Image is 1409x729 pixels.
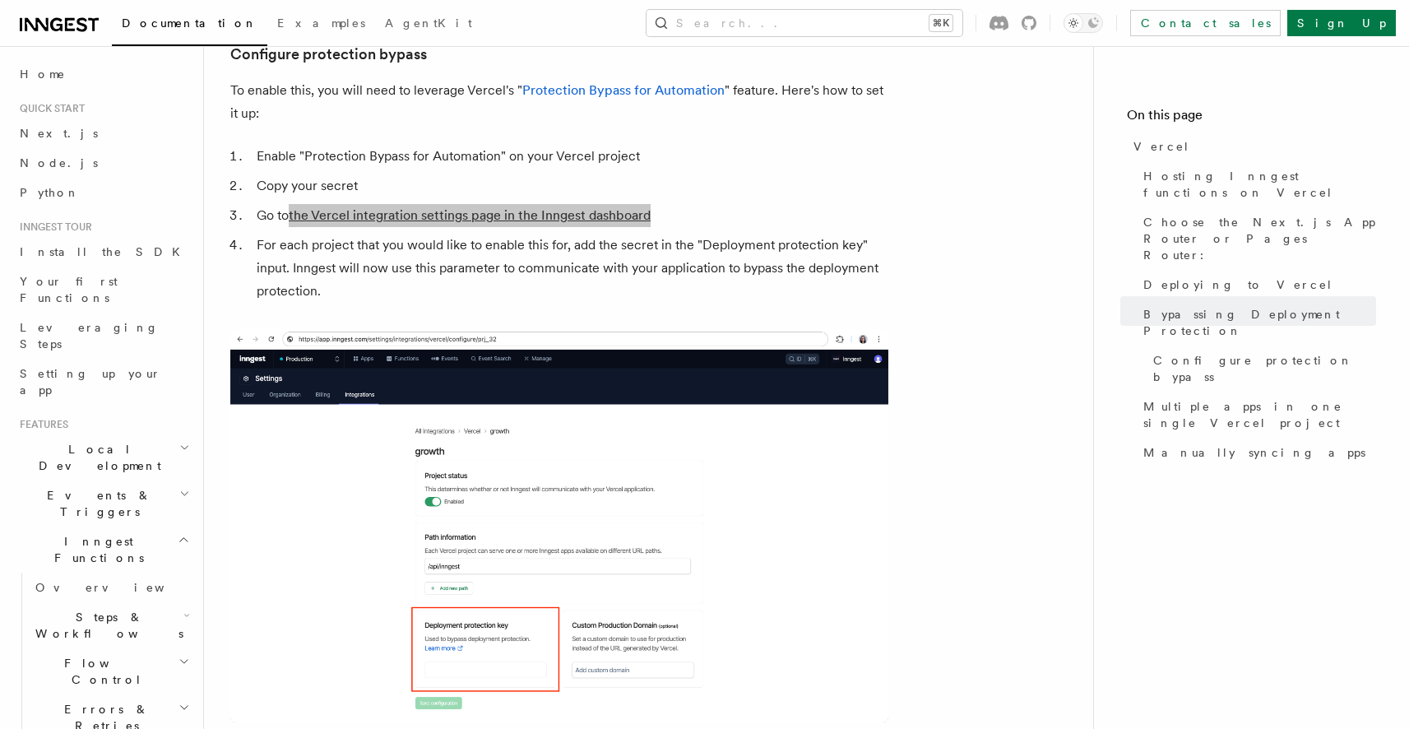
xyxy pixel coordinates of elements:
[1143,306,1376,339] span: Bypassing Deployment Protection
[385,16,472,30] span: AgentKit
[13,237,193,267] a: Install the SDK
[20,127,98,140] span: Next.js
[267,5,375,44] a: Examples
[13,533,178,566] span: Inngest Functions
[375,5,482,44] a: AgentKit
[29,602,193,648] button: Steps & Workflows
[1143,168,1376,201] span: Hosting Inngest functions on Vercel
[35,581,205,594] span: Overview
[122,16,257,30] span: Documentation
[20,321,159,351] span: Leveraging Steps
[252,204,888,227] li: Go to
[252,145,888,168] li: Enable "Protection Bypass for Automation" on your Vercel project
[289,207,651,223] a: the Vercel integration settings page in the Inngest dashboard
[13,221,92,234] span: Inngest tour
[1127,105,1376,132] h4: On this page
[20,156,98,169] span: Node.js
[20,66,66,82] span: Home
[13,418,68,431] span: Features
[13,481,193,527] button: Events & Triggers
[29,648,193,694] button: Flow Control
[1143,444,1365,461] span: Manually syncing apps
[13,178,193,207] a: Python
[1143,398,1376,431] span: Multiple apps in one single Vercel project
[1064,13,1103,33] button: Toggle dark mode
[13,487,179,520] span: Events & Triggers
[230,43,427,66] a: Configure protection bypass
[1143,214,1376,263] span: Choose the Next.js App Router or Pages Router:
[13,313,193,359] a: Leveraging Steps
[13,434,193,481] button: Local Development
[230,329,888,722] img: A Vercel protection bypass secret added in the Inngest dashboard
[1143,276,1333,293] span: Deploying to Vercel
[522,82,725,98] a: Protection Bypass for Automation
[13,102,85,115] span: Quick start
[13,148,193,178] a: Node.js
[20,245,190,258] span: Install the SDK
[1137,438,1376,467] a: Manually syncing apps
[1137,392,1376,438] a: Multiple apps in one single Vercel project
[13,59,193,89] a: Home
[13,441,179,474] span: Local Development
[29,573,193,602] a: Overview
[252,174,888,197] li: Copy your secret
[13,527,193,573] button: Inngest Functions
[252,234,888,303] li: For each project that you would like to enable this for, add the secret in the "Deployment protec...
[13,118,193,148] a: Next.js
[13,359,193,405] a: Setting up your app
[1147,346,1376,392] a: Configure protection bypass
[929,15,952,31] kbd: ⌘K
[1137,161,1376,207] a: Hosting Inngest functions on Vercel
[1153,352,1376,385] span: Configure protection bypass
[13,267,193,313] a: Your first Functions
[20,275,118,304] span: Your first Functions
[230,79,888,125] p: To enable this, you will need to leverage Vercel's " " feature. Here's how to set it up:
[1130,10,1281,36] a: Contact sales
[1287,10,1396,36] a: Sign Up
[277,16,365,30] span: Examples
[29,655,178,688] span: Flow Control
[647,10,962,36] button: Search...⌘K
[29,609,183,642] span: Steps & Workflows
[112,5,267,46] a: Documentation
[1127,132,1376,161] a: Vercel
[20,367,161,397] span: Setting up your app
[20,186,80,199] span: Python
[1133,138,1190,155] span: Vercel
[1137,270,1376,299] a: Deploying to Vercel
[1137,207,1376,270] a: Choose the Next.js App Router or Pages Router:
[1137,299,1376,346] a: Bypassing Deployment Protection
